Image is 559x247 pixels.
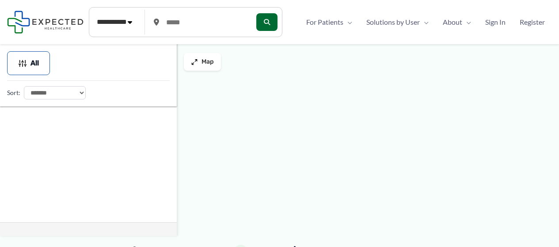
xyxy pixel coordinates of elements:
span: Register [520,15,545,29]
a: Register [513,15,552,29]
img: Filter [18,59,27,68]
span: For Patients [306,15,343,29]
span: Menu Toggle [420,15,429,29]
span: Map [202,58,214,66]
a: Solutions by UserMenu Toggle [359,15,436,29]
a: AboutMenu Toggle [436,15,478,29]
span: About [443,15,462,29]
a: Sign In [478,15,513,29]
span: Menu Toggle [343,15,352,29]
img: Expected Healthcare Logo - side, dark font, small [7,11,84,33]
button: Map [184,53,221,71]
span: All [30,60,39,66]
img: Maximize [191,58,198,65]
button: All [7,51,50,75]
a: For PatientsMenu Toggle [299,15,359,29]
span: Sign In [485,15,506,29]
label: Sort: [7,87,20,99]
span: Solutions by User [366,15,420,29]
span: Menu Toggle [462,15,471,29]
